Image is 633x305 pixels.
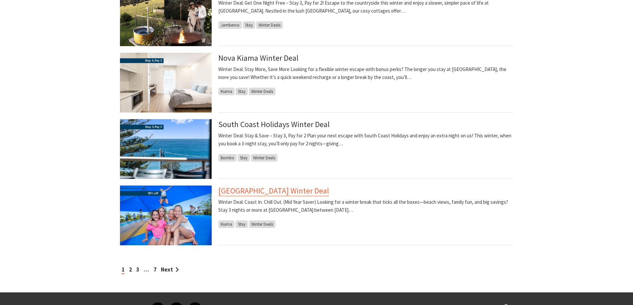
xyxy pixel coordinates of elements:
span: Kiama [218,88,235,95]
span: Winter Deals [249,220,275,228]
span: Kiama [218,220,235,228]
span: Jamberoo [218,21,242,29]
a: South Coast Holidays Winter Deal [218,119,330,129]
a: [GEOGRAPHIC_DATA] Winter Deal [218,186,329,196]
a: Nova Kiama Winter Deal [218,53,298,63]
a: 3 [136,266,139,273]
span: 1 [122,266,125,274]
p: Winter Deal: Stay More, Save More Looking for a flexible winter escape with bonus perks? The long... [218,65,513,81]
span: … [144,266,149,273]
a: 7 [154,266,157,273]
span: Stay [236,88,248,95]
span: Bombo [218,154,237,162]
span: Winter Deals [251,154,277,162]
p: Winter Deal: Coast In. Chill Out. (Mid Year Saver) Looking for a winter break that ticks all the ... [218,198,513,214]
a: 2 [129,266,132,273]
p: Winter Deal: Stay & Save – Stay 3, Pay for 2 Plan your next escape with South Coast Holidays and ... [218,132,513,148]
span: Winter Deals [249,88,275,95]
span: Stay [236,220,248,228]
span: Stay [243,21,255,29]
a: Next [161,266,179,273]
span: Winter Deals [256,21,283,29]
span: Stay [238,154,250,162]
